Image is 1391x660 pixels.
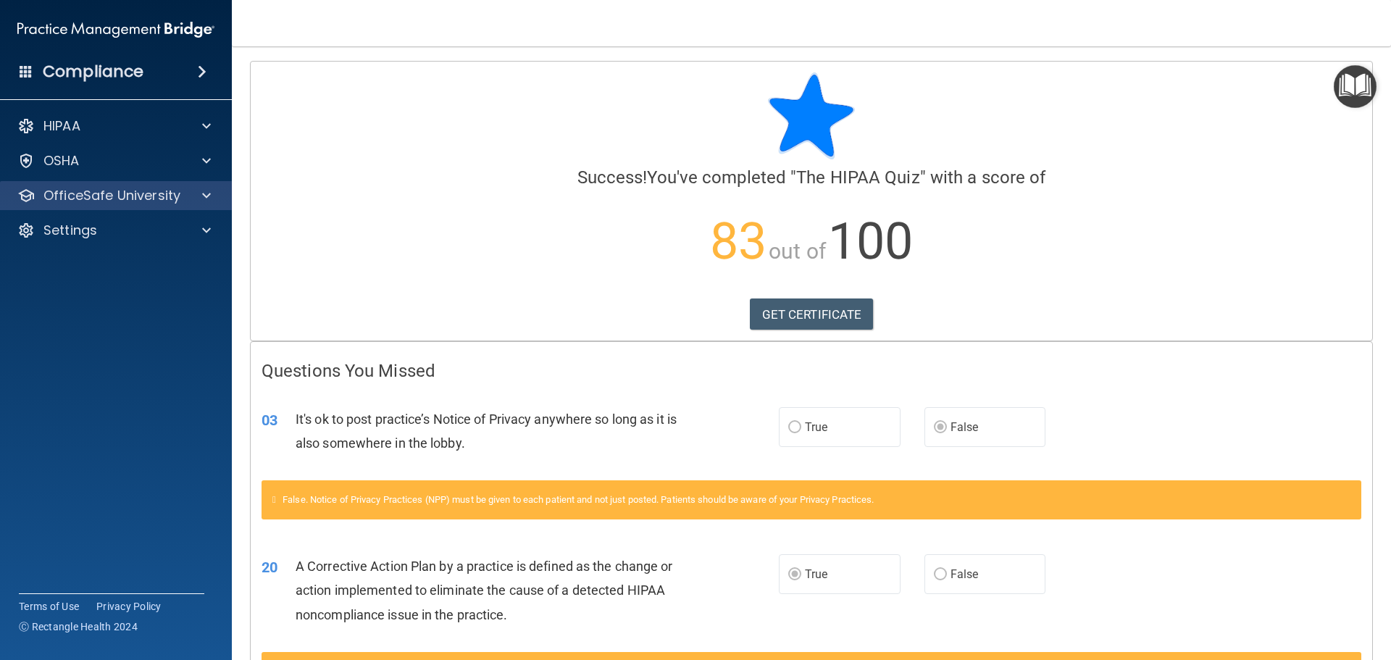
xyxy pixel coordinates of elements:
[17,152,211,170] a: OSHA
[805,420,827,434] span: True
[769,238,826,264] span: out of
[17,222,211,239] a: Settings
[19,599,79,614] a: Terms of Use
[768,72,855,159] img: blue-star-rounded.9d042014.png
[19,619,138,634] span: Ⓒ Rectangle Health 2024
[262,168,1361,187] h4: You've completed " " with a score of
[951,567,979,581] span: False
[17,15,214,44] img: PMB logo
[951,420,979,434] span: False
[43,117,80,135] p: HIPAA
[934,422,947,433] input: False
[283,494,874,505] span: False. Notice of Privacy Practices (NPP) must be given to each patient and not just posted. Patie...
[796,167,919,188] span: The HIPAA Quiz
[43,222,97,239] p: Settings
[805,567,827,581] span: True
[43,187,180,204] p: OfficeSafe University
[577,167,648,188] span: Success!
[1334,65,1377,108] button: Open Resource Center
[17,187,211,204] a: OfficeSafe University
[828,212,913,271] span: 100
[262,559,277,576] span: 20
[296,412,677,451] span: It's ok to post practice’s Notice of Privacy anywhere so long as it is also somewhere in the lobby.
[262,412,277,429] span: 03
[788,422,801,433] input: True
[17,117,211,135] a: HIPAA
[262,362,1361,380] h4: Questions You Missed
[43,152,80,170] p: OSHA
[43,62,143,82] h4: Compliance
[750,298,874,330] a: GET CERTIFICATE
[788,569,801,580] input: True
[710,212,766,271] span: 83
[96,599,162,614] a: Privacy Policy
[934,569,947,580] input: False
[296,559,673,622] span: A Corrective Action Plan by a practice is defined as the change or action implemented to eliminat...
